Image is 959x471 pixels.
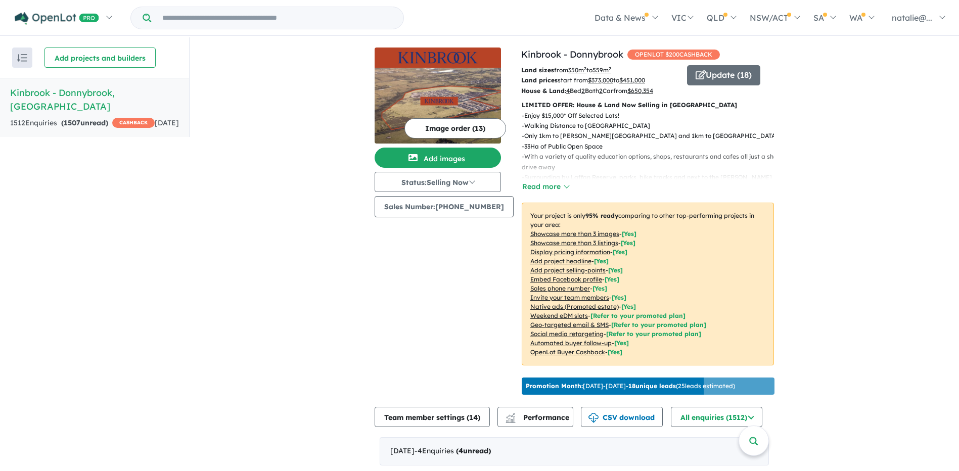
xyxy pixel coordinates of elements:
[611,321,706,328] span: [Refer to your promoted plan]
[375,48,501,144] a: Kinbrook - Donnybrook LogoKinbrook - Donnybrook
[530,275,602,283] u: Embed Facebook profile
[628,382,676,390] b: 18 unique leads
[375,172,501,192] button: Status:Selling Now
[61,118,108,127] strong: ( unread)
[627,87,653,95] u: $ 650,354
[530,230,619,238] u: Showcase more than 3 images
[606,330,701,338] span: [Refer to your promoted plan]
[530,266,606,274] u: Add project selling-points
[15,12,99,25] img: Openlot PRO Logo White
[521,66,554,74] b: Land sizes
[522,121,782,131] p: - Walking Distance to [GEOGRAPHIC_DATA]
[456,446,491,455] strong: ( unread)
[585,212,618,219] b: 95 % ready
[588,76,613,84] u: $ 373,000
[375,407,490,427] button: Team member settings (14)
[592,66,611,74] u: 559 m
[521,86,679,96] p: Bed Bath Car from
[153,7,401,29] input: Try estate name, suburb, builder or developer
[375,68,501,144] img: Kinbrook - Donnybrook
[608,348,622,356] span: [Yes]
[155,118,179,127] span: [DATE]
[375,196,514,217] button: Sales Number:[PHONE_NUMBER]
[609,66,611,71] sup: 2
[521,87,566,95] b: House & Land:
[613,248,627,256] span: [ Yes ]
[375,148,501,168] button: Add images
[522,152,782,172] p: - With a variety of quality education options, shops, restaurants and cafes all just a short driv...
[522,131,782,141] p: - Only 1km to [PERSON_NAME][GEOGRAPHIC_DATA] and 1km to [GEOGRAPHIC_DATA]
[621,303,636,310] span: [Yes]
[613,76,645,84] span: to
[522,111,782,121] p: - Enjoy $15,000* Off Selected Lots!
[671,407,762,427] button: All enquiries (1512)
[530,294,609,301] u: Invite your team members
[568,66,586,74] u: 350 m
[605,275,619,283] span: [ Yes ]
[588,413,599,423] img: download icon
[521,76,558,84] b: Land prices
[619,76,645,84] u: $ 451,000
[892,13,932,23] span: natalie@...
[584,66,586,71] sup: 2
[10,117,155,129] div: 1512 Enquir ies
[522,100,774,110] p: LIMITED OFFER: House & Land Now Selling in [GEOGRAPHIC_DATA]
[687,65,760,85] button: Update (18)
[627,50,720,60] span: OPENLOT $ 200 CASHBACK
[530,321,609,328] u: Geo-targeted email & SMS
[522,142,782,152] p: - 33Ha of Public Open Space
[526,382,735,391] p: [DATE] - [DATE] - ( 25 leads estimated)
[581,407,663,427] button: CSV download
[566,87,570,95] u: 4
[521,65,679,75] p: from
[614,339,629,347] span: [Yes]
[497,407,573,427] button: Performance
[404,118,506,138] button: Image order (13)
[621,239,635,247] span: [ Yes ]
[530,248,610,256] u: Display pricing information
[599,87,603,95] u: 2
[507,413,569,422] span: Performance
[530,330,604,338] u: Social media retargeting
[506,416,516,422] img: bar-chart.svg
[44,48,156,68] button: Add projects and builders
[530,303,619,310] u: Native ads (Promoted estate)
[530,239,618,247] u: Showcase more than 3 listings
[612,294,626,301] span: [ Yes ]
[506,413,515,418] img: line-chart.svg
[581,87,585,95] u: 2
[64,118,80,127] span: 1507
[530,285,590,292] u: Sales phone number
[586,66,611,74] span: to
[592,285,607,292] span: [ Yes ]
[521,49,623,60] a: Kinbrook - Donnybrook
[112,118,155,128] span: CASHBACK
[530,339,612,347] u: Automated buyer follow-up
[415,446,491,455] span: - 4 Enquir ies
[10,86,179,113] h5: Kinbrook - Donnybrook , [GEOGRAPHIC_DATA]
[379,52,497,64] img: Kinbrook - Donnybrook Logo
[590,312,686,319] span: [Refer to your promoted plan]
[380,437,769,465] div: [DATE]
[594,257,609,265] span: [ Yes ]
[469,413,478,422] span: 14
[522,172,782,193] p: - Surrounding by Laffan Reserve, parks, bike tracks and next to the [PERSON_NAME][GEOGRAPHIC_DATA]
[459,446,463,455] span: 4
[608,266,623,274] span: [ Yes ]
[526,382,583,390] b: Promotion Month:
[17,54,27,62] img: sort.svg
[522,203,774,365] p: Your project is only comparing to other top-performing projects in your area: - - - - - - - - - -...
[530,348,605,356] u: OpenLot Buyer Cashback
[622,230,636,238] span: [ Yes ]
[521,75,679,85] p: start from
[530,257,591,265] u: Add project headline
[530,312,588,319] u: Weekend eDM slots
[522,181,569,193] button: Read more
